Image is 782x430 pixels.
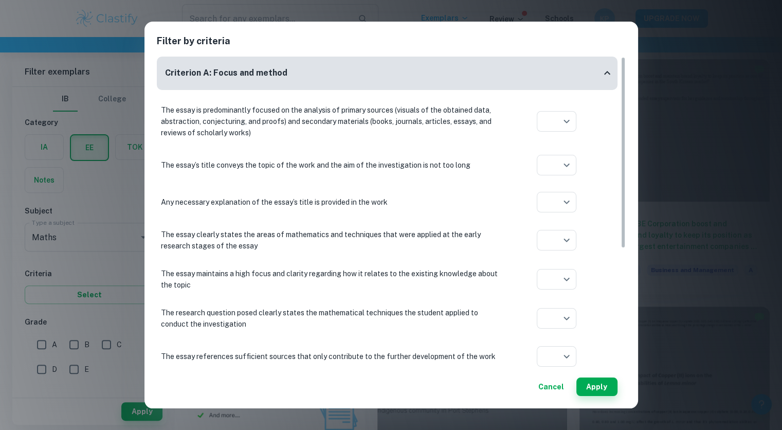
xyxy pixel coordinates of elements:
h2: Filter by criteria [157,34,626,57]
p: The essay is predominantly focused on the analysis of primary sources (visuals of the obtained da... [161,104,500,138]
p: The essay references sufficient sources that only contribute to the further development of the work [161,351,500,362]
p: The research question posed clearly states the mathematical techniques the student applied to con... [161,307,500,330]
button: Apply [576,378,617,396]
button: Cancel [534,378,568,396]
p: Any necessary explanation of the essay’s title is provided in the work [161,196,500,208]
p: The essay maintains a high focus and clarity regarding how it relates to the existing knowledge a... [161,268,500,291]
div: Criterion A: Focus and method [157,57,617,90]
p: The essay’s title conveys the topic of the work and the aim of the investigation is not too long [161,159,500,171]
h6: Criterion A: Focus and method [165,67,287,80]
p: The essay clearly states the areas of mathematics and techniques that were applied at the early r... [161,229,500,252]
